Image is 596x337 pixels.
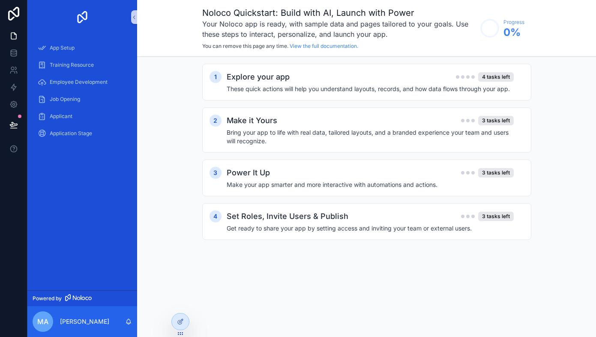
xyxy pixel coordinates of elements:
[210,210,222,222] div: 4
[478,168,514,177] div: 3 tasks left
[27,34,137,152] div: scrollable content
[210,167,222,179] div: 3
[202,43,288,49] span: You can remove this page any time.
[227,115,277,127] h2: Make it Yours
[503,19,524,26] span: Progress
[60,317,109,326] p: [PERSON_NAME]
[210,71,222,83] div: 1
[33,57,132,73] a: Training Resource
[227,128,514,145] h4: Bring your app to life with real data, tailored layouts, and a branded experience your team and u...
[37,316,48,327] span: MA
[50,44,75,51] span: App Setup
[202,19,476,39] h3: Your Noloco app is ready, with sample data and pages tailored to your goals. Use these steps to i...
[33,109,132,124] a: Applicant
[75,10,89,24] img: App logo
[478,116,514,125] div: 3 tasks left
[227,224,514,233] h4: Get ready to share your app by setting access and inviting your team or external users.
[478,212,514,221] div: 3 tasks left
[202,7,476,19] h1: Noloco Quickstart: Build with AI, Launch with Power
[137,57,596,264] div: scrollable content
[27,290,137,306] a: Powered by
[33,40,132,56] a: App Setup
[478,72,514,82] div: 4 tasks left
[227,85,514,93] h4: These quick actions will help you understand layouts, records, and how data flows through your app.
[227,180,514,189] h4: Make your app smarter and more interactive with automations and actions.
[50,79,108,86] span: Employee Development
[33,92,132,107] a: Job Opening
[33,295,62,302] span: Powered by
[503,26,524,39] span: 0 %
[227,71,290,83] h2: Explore your app
[33,74,132,90] a: Employee Development
[50,96,80,103] span: Job Opening
[33,126,132,141] a: Application Stage
[50,62,94,68] span: Training Resource
[50,113,72,120] span: Applicant
[210,115,222,127] div: 2
[290,43,358,49] a: View the full documentation.
[227,210,348,222] h2: Set Roles, Invite Users & Publish
[227,167,270,179] h2: Power It Up
[50,130,92,137] span: Application Stage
